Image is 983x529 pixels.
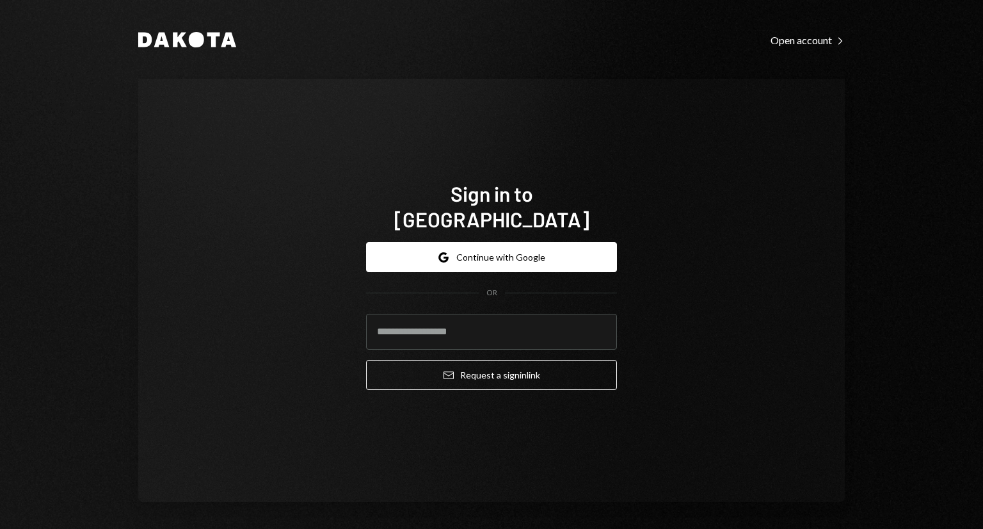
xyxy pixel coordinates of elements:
h1: Sign in to [GEOGRAPHIC_DATA] [366,181,617,232]
button: Request a signinlink [366,360,617,390]
a: Open account [771,33,845,47]
div: Open account [771,34,845,47]
button: Continue with Google [366,242,617,272]
div: OR [486,288,497,298]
